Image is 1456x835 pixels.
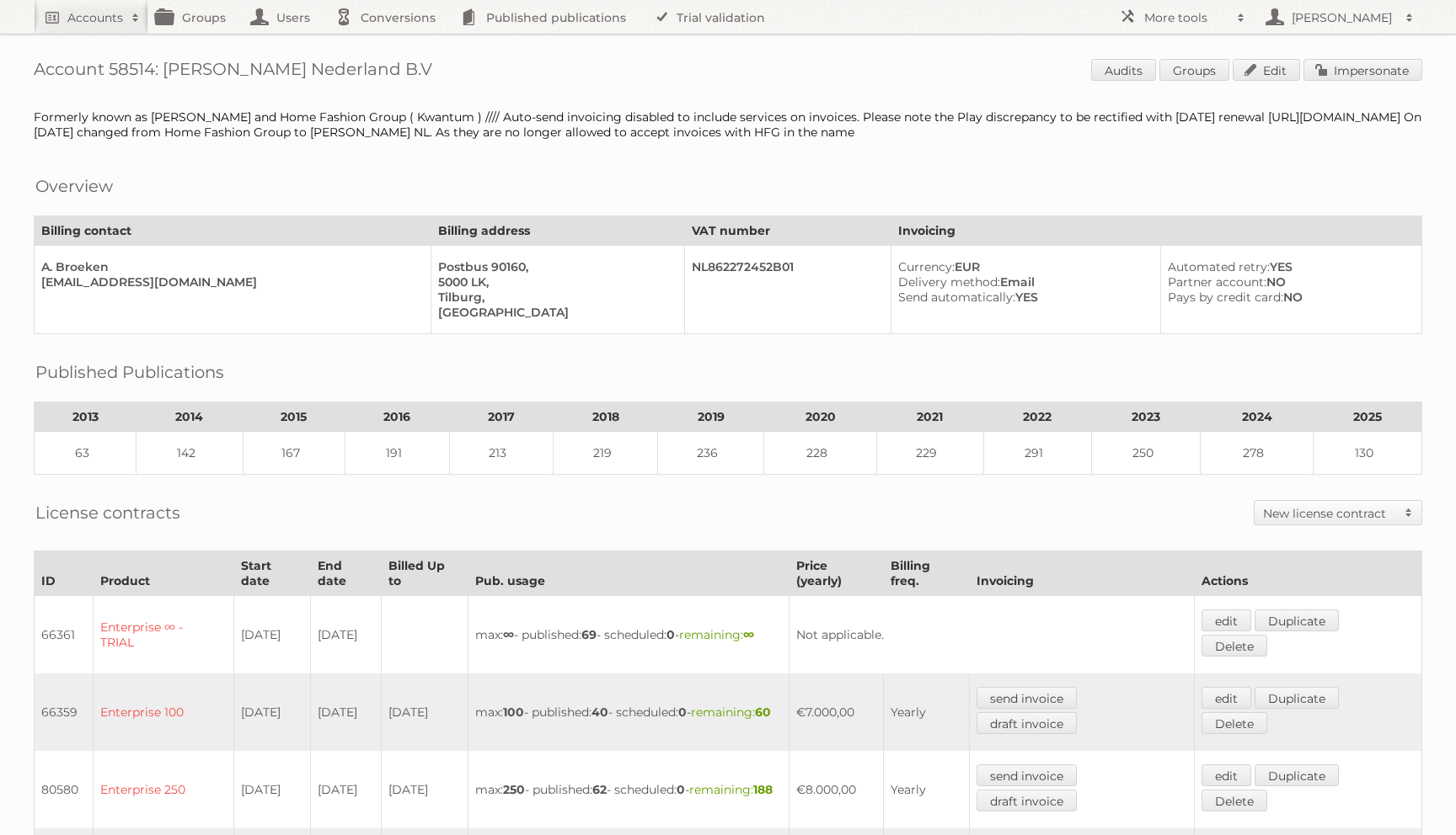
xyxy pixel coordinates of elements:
[1255,609,1339,631] a: Duplicate
[345,402,449,432] th: 2016
[790,673,884,751] td: €7.000,00
[685,246,891,334] td: NL862272452B01
[1202,635,1267,657] a: Delete
[468,551,790,596] th: Pub. usage
[438,290,672,305] div: Tilburg,
[310,751,381,828] td: [DATE]
[764,432,877,475] td: 228
[35,173,113,199] h2: Overview
[764,402,877,432] th: 2020
[468,751,790,828] td: max: - published: - scheduled: -
[591,705,608,720] strong: 40
[35,551,94,596] th: ID
[136,432,243,475] td: 142
[1159,59,1229,81] a: Groups
[898,274,1147,290] div: Email
[381,673,468,751] td: [DATE]
[94,751,234,828] td: Enterprise 250
[1091,59,1156,81] a: Audits
[468,596,790,674] td: max: - published: - scheduled: -
[1092,402,1201,432] th: 2023
[310,673,381,751] td: [DATE]
[233,596,310,674] td: [DATE]
[35,359,224,385] h2: Published Publications
[1255,687,1339,709] a: Duplicate
[1202,609,1251,631] a: edit
[1168,274,1266,290] span: Partner account:
[1201,402,1314,432] th: 2024
[41,259,417,274] div: A. Broeken
[503,627,514,642] strong: ∞
[243,432,345,475] td: 167
[1303,59,1422,81] a: Impersonate
[35,596,94,674] td: 66361
[666,627,675,642] strong: 0
[884,673,970,751] td: Yearly
[67,9,123,26] h2: Accounts
[438,259,672,274] div: Postbus 90160,
[503,782,525,797] strong: 250
[94,673,234,751] td: Enterprise 100
[755,705,771,720] strong: 60
[438,305,672,320] div: [GEOGRAPHIC_DATA]
[243,402,345,432] th: 2015
[790,751,884,828] td: €8.000,00
[35,402,136,432] th: 2013
[977,764,1077,786] a: send invoice
[1314,432,1422,475] td: 130
[970,551,1195,596] th: Invoicing
[1168,290,1408,305] div: NO
[691,705,771,720] span: remaining:
[581,627,597,642] strong: 69
[884,551,970,596] th: Billing freq.
[1255,501,1421,524] a: New license contract
[677,782,685,797] strong: 0
[34,109,1422,140] div: Formerly known as [PERSON_NAME] and Home Fashion Group ( Kwantum ) //// Auto-send invoicing disab...
[233,551,310,596] th: Start date
[1092,432,1201,475] td: 250
[310,596,381,674] td: [DATE]
[1396,501,1421,524] span: Toggle
[685,216,891,246] th: VAT number
[1287,9,1397,26] h2: [PERSON_NAME]
[689,782,773,797] span: remaining:
[1202,712,1267,734] a: Delete
[381,551,468,596] th: Billed Up to
[891,216,1421,246] th: Invoicing
[503,705,524,720] strong: 100
[94,596,234,674] td: Enterprise ∞ - TRIAL
[658,402,764,432] th: 2019
[35,673,94,751] td: 66359
[136,402,243,432] th: 2014
[884,751,970,828] td: Yearly
[877,402,983,432] th: 2021
[790,551,884,596] th: Price (yearly)
[743,627,754,642] strong: ∞
[898,290,1015,305] span: Send automatically:
[1201,432,1314,475] td: 278
[34,59,1422,84] h1: Account 58514: [PERSON_NAME] Nederland B.V
[1195,551,1422,596] th: Actions
[345,432,449,475] td: 191
[977,712,1077,734] a: draft invoice
[898,274,1000,290] span: Delivery method:
[438,274,672,290] div: 5000 LK,
[592,782,607,797] strong: 62
[449,402,554,432] th: 2017
[233,751,310,828] td: [DATE]
[877,432,983,475] td: 229
[983,402,1092,432] th: 2022
[898,290,1147,305] div: YES
[1168,259,1270,274] span: Automated retry:
[983,432,1092,475] td: 291
[554,432,658,475] td: 219
[679,627,754,642] span: remaining:
[790,596,1195,674] td: Not applicable.
[753,782,773,797] strong: 188
[1168,259,1408,274] div: YES
[1233,59,1300,81] a: Edit
[1202,790,1267,811] a: Delete
[94,551,234,596] th: Product
[41,274,417,290] div: [EMAIL_ADDRESS][DOMAIN_NAME]
[1255,764,1339,786] a: Duplicate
